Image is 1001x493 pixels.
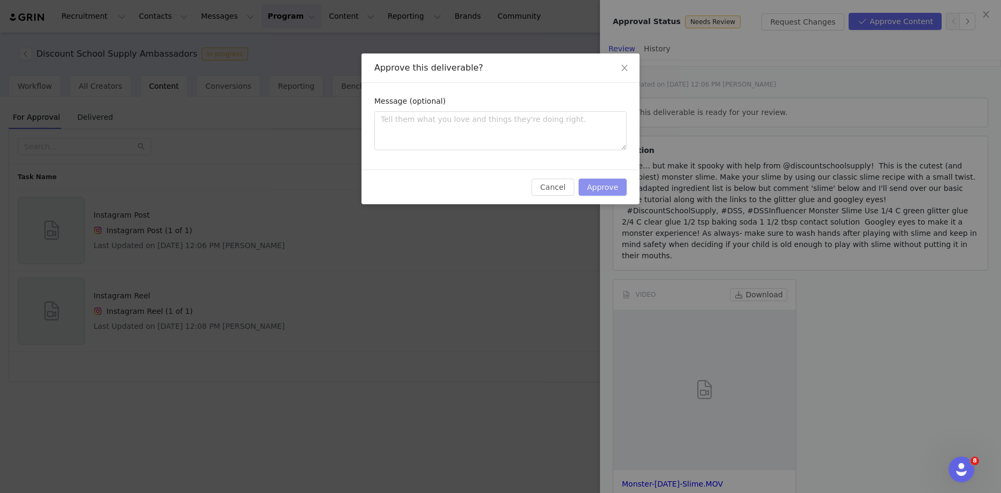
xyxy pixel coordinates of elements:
button: Cancel [532,179,574,196]
button: Close [610,53,640,83]
i: icon: close [620,64,629,72]
label: Message (optional) [374,97,445,105]
button: Approve [579,179,627,196]
iframe: Intercom live chat [949,457,974,482]
div: Approve this deliverable? [374,62,627,74]
span: 8 [971,457,979,465]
